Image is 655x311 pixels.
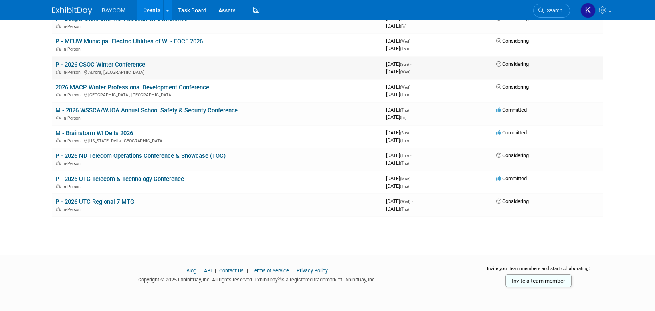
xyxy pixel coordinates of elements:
[580,3,596,18] img: Kayla Novak
[386,45,409,51] span: [DATE]
[386,23,406,29] span: [DATE]
[410,61,411,67] span: -
[63,93,83,98] span: In-Person
[186,268,196,274] a: Blog
[63,47,83,52] span: In-Person
[63,207,83,212] span: In-Person
[496,84,529,90] span: Considering
[251,268,289,274] a: Terms of Service
[55,69,380,75] div: Aurora, [GEOGRAPHIC_DATA]
[400,70,410,74] span: (Wed)
[56,70,61,74] img: In-Person Event
[213,268,218,274] span: |
[496,175,527,181] span: Committed
[400,85,410,89] span: (Wed)
[412,175,413,181] span: -
[386,183,409,189] span: [DATE]
[400,184,409,189] span: (Thu)
[55,107,238,114] a: M - 2026 WSSCA/WJOA Annual School Safety & Security Conference
[386,61,411,67] span: [DATE]
[55,38,203,45] a: P - MEUW Municipal Electric Utilities of WI - EOCE 2026
[55,91,380,98] div: [GEOGRAPHIC_DATA], [GEOGRAPHIC_DATA]
[386,107,411,113] span: [DATE]
[400,93,409,97] span: (Thu)
[410,130,411,136] span: -
[400,115,406,120] span: (Fri)
[56,93,61,96] img: In-Person Event
[56,116,61,120] img: In-Person Event
[56,47,61,51] img: In-Person Event
[533,4,570,18] a: Search
[55,152,226,159] a: P - 2026 ND Telecom Operations Conference & Showcase (TOC)
[386,160,409,166] span: [DATE]
[56,161,61,165] img: In-Person Event
[63,70,83,75] span: In-Person
[410,107,411,113] span: -
[56,207,61,211] img: In-Person Event
[386,91,409,97] span: [DATE]
[245,268,250,274] span: |
[55,130,133,137] a: M - Brainstorm WI Dells 2026
[55,198,134,205] a: P - 2026 UTC Regional 7 MTG
[55,137,380,144] div: [US_STATE] Dells, [GEOGRAPHIC_DATA]
[412,84,413,90] span: -
[386,175,413,181] span: [DATE]
[386,114,406,120] span: [DATE]
[400,177,410,181] span: (Mon)
[219,268,244,274] a: Contact Us
[63,24,83,29] span: In-Person
[412,198,413,204] span: -
[278,276,281,281] sup: ®
[496,130,527,136] span: Committed
[290,268,295,274] span: |
[63,161,83,166] span: In-Person
[400,199,410,204] span: (Wed)
[55,84,209,91] a: 2026 MACP Winter Professional Development Conference
[52,274,463,283] div: Copyright © 2025 ExhibitDay, Inc. All rights reserved. ExhibitDay is a registered trademark of Ex...
[496,38,529,44] span: Considering
[400,161,409,165] span: (Thu)
[386,198,413,204] span: [DATE]
[56,138,61,142] img: In-Person Event
[496,198,529,204] span: Considering
[204,268,212,274] a: API
[386,137,409,143] span: [DATE]
[505,274,572,287] a: Invite a team member
[400,207,409,211] span: (Thu)
[386,206,409,212] span: [DATE]
[474,265,603,277] div: Invite your team members and start collaborating:
[52,7,92,15] img: ExhibitDay
[63,116,83,121] span: In-Person
[55,61,145,68] a: P - 2026 CSOC Winter Conference
[400,62,409,67] span: (Sun)
[400,154,409,158] span: (Tue)
[63,184,83,189] span: In-Person
[400,39,410,43] span: (Wed)
[496,107,527,113] span: Committed
[400,24,406,28] span: (Fri)
[63,138,83,144] span: In-Person
[496,61,529,67] span: Considering
[400,108,409,112] span: (Thu)
[544,8,562,14] span: Search
[56,24,61,28] img: In-Person Event
[198,268,203,274] span: |
[102,7,126,14] span: BAYCOM
[412,38,413,44] span: -
[55,175,184,183] a: P - 2026 UTC Telecom & Technology Conference
[400,138,409,143] span: (Tue)
[386,152,411,158] span: [DATE]
[410,152,411,158] span: -
[297,268,328,274] a: Privacy Policy
[56,184,61,188] img: In-Person Event
[400,131,409,135] span: (Sun)
[386,84,413,90] span: [DATE]
[386,38,413,44] span: [DATE]
[386,130,411,136] span: [DATE]
[496,152,529,158] span: Considering
[400,47,409,51] span: (Thu)
[386,69,410,75] span: [DATE]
